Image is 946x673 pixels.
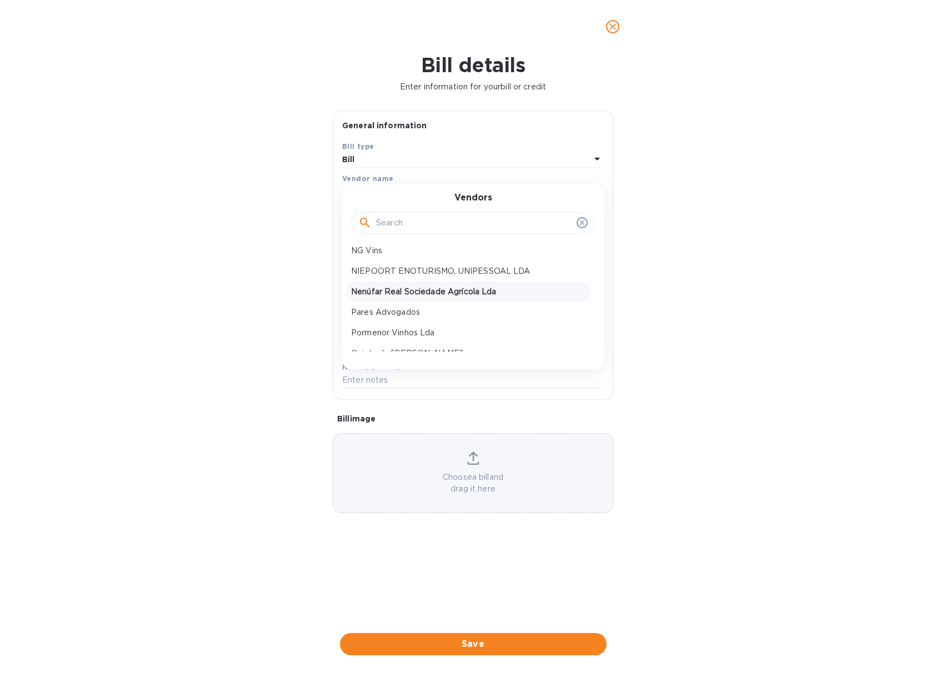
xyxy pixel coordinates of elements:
[351,245,586,257] p: NG Vins
[342,186,420,198] p: Select vendor name
[454,193,492,203] h3: Vendors
[376,215,572,232] input: Search
[351,327,586,339] p: Pormenor Vinhos Lda
[9,81,937,93] p: Enter information for your bill or credit
[340,633,607,655] button: Save
[342,174,393,183] b: Vendor name
[351,348,586,359] p: Quinta do [PERSON_NAME]
[342,372,604,389] input: Enter notes
[351,265,586,277] p: NIEPOORT ENOTURISMO, UNIPESSOAL LDA
[337,413,609,424] p: Bill image
[333,471,613,495] p: Choose a bill and drag it here
[342,155,355,164] b: Bill
[349,637,598,651] span: Save
[599,13,626,40] button: close
[342,142,374,150] b: Bill type
[342,121,427,130] b: General information
[9,53,937,77] h1: Bill details
[351,286,586,298] p: Nenúfar Real Sociedade Agrícola Lda
[351,307,586,318] p: Pares Advogados
[342,364,401,370] label: Notes (optional)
